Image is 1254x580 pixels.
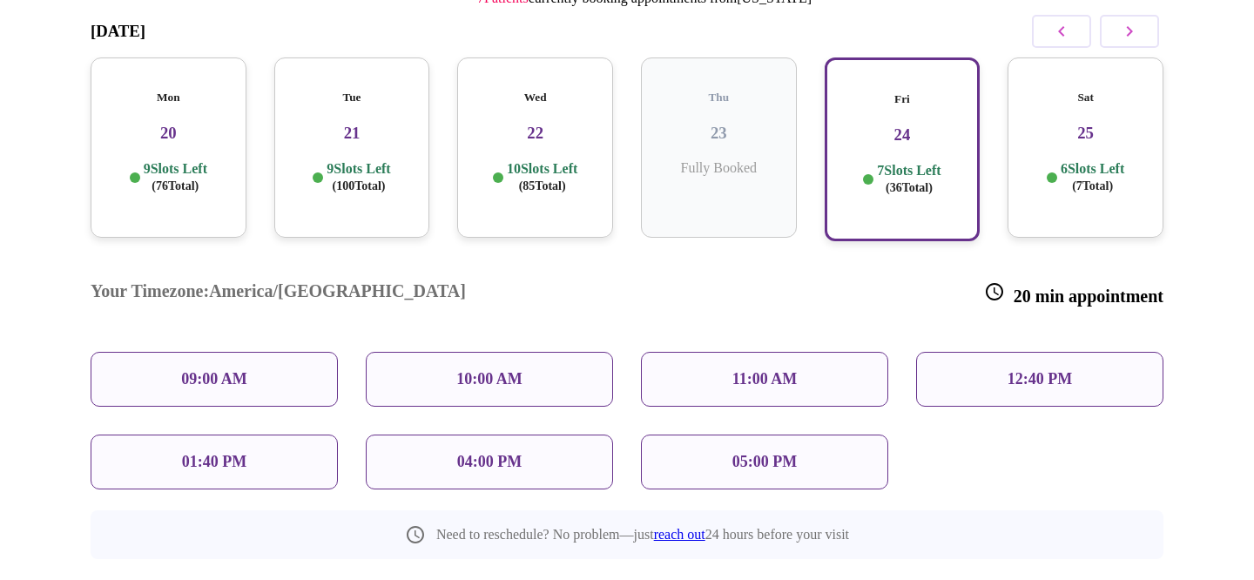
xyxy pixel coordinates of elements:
[1021,124,1149,143] h3: 25
[104,91,233,105] h5: Mon
[886,181,933,194] span: ( 36 Total)
[152,179,199,192] span: ( 76 Total)
[436,527,849,543] p: Need to reschedule? No problem—just 24 hours before your visit
[288,124,416,143] h3: 21
[655,160,783,176] p: Fully Booked
[333,179,386,192] span: ( 100 Total)
[456,370,522,388] p: 10:00 AM
[1072,179,1113,192] span: ( 7 Total)
[840,92,965,106] h5: Fri
[507,160,577,194] p: 10 Slots Left
[327,160,390,194] p: 9 Slots Left
[654,527,705,542] a: reach out
[840,125,965,145] h3: 24
[91,22,145,41] h3: [DATE]
[182,453,246,471] p: 01:40 PM
[1008,370,1072,388] p: 12:40 PM
[984,281,1163,307] h3: 20 min appointment
[732,370,798,388] p: 11:00 AM
[655,124,783,143] h3: 23
[732,453,797,471] p: 05:00 PM
[655,91,783,105] h5: Thu
[91,281,466,307] h3: Your Timezone: America/[GEOGRAPHIC_DATA]
[471,91,599,105] h5: Wed
[288,91,416,105] h5: Tue
[104,124,233,143] h3: 20
[181,370,247,388] p: 09:00 AM
[144,160,207,194] p: 9 Slots Left
[1021,91,1149,105] h5: Sat
[519,179,566,192] span: ( 85 Total)
[457,453,522,471] p: 04:00 PM
[1061,160,1124,194] p: 6 Slots Left
[877,162,940,196] p: 7 Slots Left
[471,124,599,143] h3: 22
